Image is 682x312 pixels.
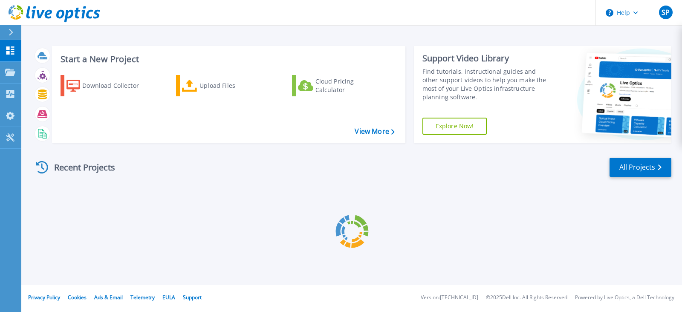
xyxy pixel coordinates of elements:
div: Recent Projects [33,157,127,178]
div: Cloud Pricing Calculator [315,77,384,94]
li: Powered by Live Optics, a Dell Technology [575,295,674,300]
a: Support [183,294,202,301]
div: Download Collector [82,77,150,94]
div: Find tutorials, instructional guides and other support videos to help you make the most of your L... [422,67,552,101]
a: View More [355,127,394,136]
div: Support Video Library [422,53,552,64]
a: EULA [162,294,175,301]
a: Telemetry [130,294,155,301]
a: Explore Now! [422,118,487,135]
li: Version: [TECHNICAL_ID] [421,295,478,300]
a: Cloud Pricing Calculator [292,75,387,96]
a: Privacy Policy [28,294,60,301]
span: SP [662,9,670,16]
div: Upload Files [199,77,268,94]
h3: Start a New Project [61,55,394,64]
a: Ads & Email [94,294,123,301]
li: © 2025 Dell Inc. All Rights Reserved [486,295,567,300]
a: All Projects [610,158,671,177]
a: Cookies [68,294,87,301]
a: Upload Files [176,75,271,96]
a: Download Collector [61,75,156,96]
